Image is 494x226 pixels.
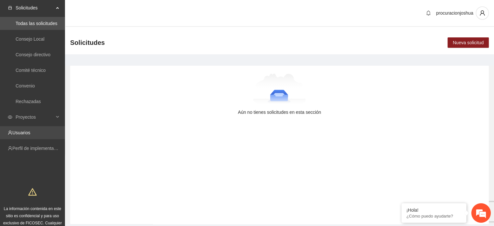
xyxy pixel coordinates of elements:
span: bell [424,10,433,16]
a: Perfil de implementadora [12,146,63,151]
span: procuracionjoshua [436,10,473,16]
a: Todas las solicitudes [16,21,57,26]
p: ¿Cómo puedo ayudarte? [406,214,462,219]
span: Nueva solicitud [453,39,484,46]
a: Convenio [16,83,35,88]
a: Usuarios [12,130,30,135]
button: user [476,7,489,20]
a: Rechazadas [16,99,41,104]
div: ¡Hola! [406,207,462,213]
span: inbox [8,6,12,10]
button: Nueva solicitud [448,37,489,48]
a: Comité técnico [16,68,46,73]
img: Aún no tienes solicitudes en esta sección [253,73,306,106]
span: Solicitudes [16,1,54,14]
span: user [476,10,488,16]
a: Consejo directivo [16,52,50,57]
span: eye [8,115,12,119]
a: Consejo Local [16,36,44,42]
span: Proyectos [16,111,54,124]
span: Solicitudes [70,37,105,48]
span: warning [28,188,37,196]
button: bell [423,8,434,18]
div: Aún no tienes solicitudes en esta sección [81,109,478,116]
